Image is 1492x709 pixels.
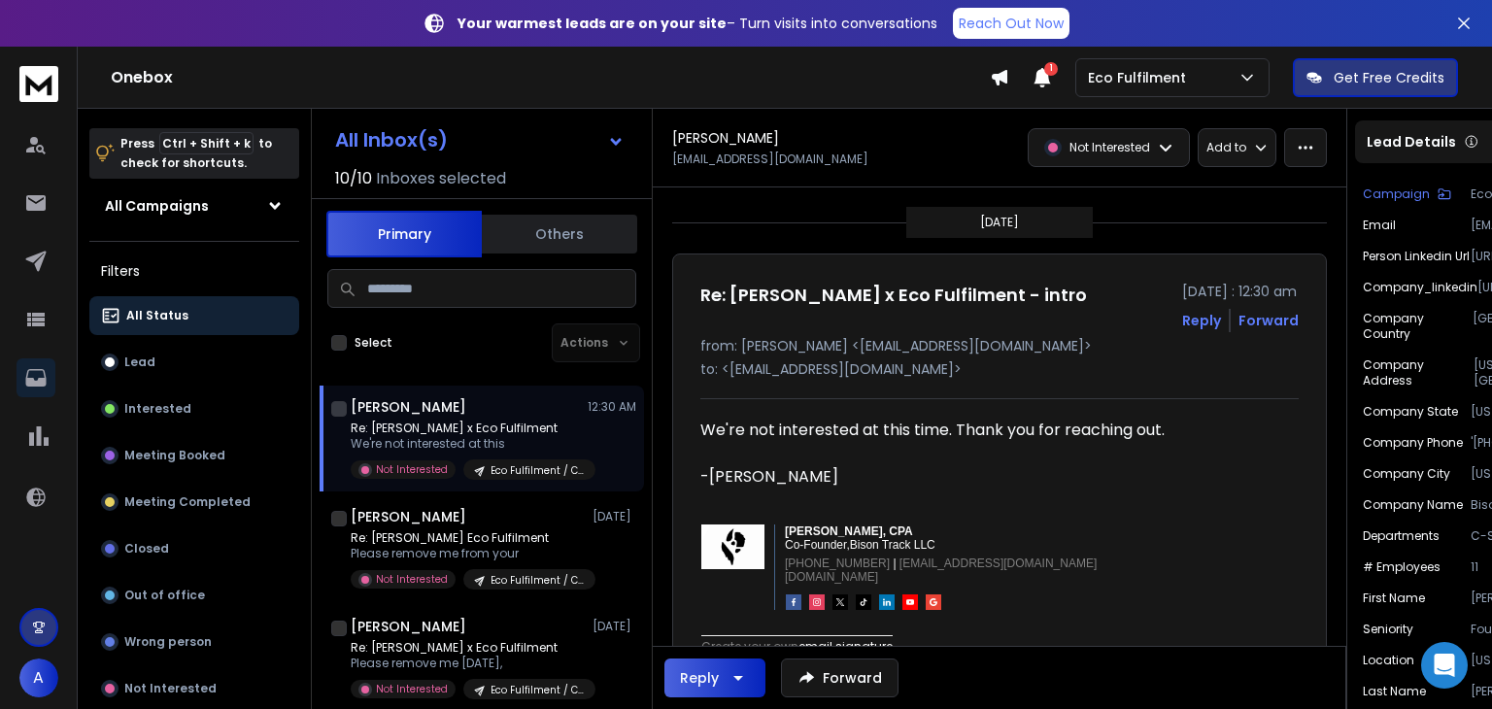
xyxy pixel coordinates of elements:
[351,507,466,526] h1: [PERSON_NAME]
[124,354,155,370] p: Lead
[351,397,466,417] h1: [PERSON_NAME]
[491,683,584,697] p: Eco Fulfilment / Case Study / 11-50
[1367,132,1456,152] p: Lead Details
[700,359,1299,379] p: to: <[EMAIL_ADDRESS][DOMAIN_NAME]>
[850,538,935,552] span: Bison Track LLC
[856,594,871,610] img: tiktok
[1363,218,1396,233] p: Email
[376,682,448,696] p: Not Interested
[335,167,372,190] span: 10 / 10
[89,296,299,335] button: All Status
[124,634,212,650] p: Wrong person
[351,546,584,561] p: Please remove me from your
[1363,186,1451,202] button: Campaign
[1238,311,1299,330] div: Forward
[351,421,584,436] p: Re: [PERSON_NAME] x Eco Fulfilment
[959,14,1064,33] p: Reach Out Now
[159,132,254,154] span: Ctrl + Shift + k
[89,389,299,428] button: Interested
[1206,140,1246,155] p: Add to
[89,669,299,708] button: Not Interested
[798,638,893,655] span: email signature
[1363,591,1425,606] p: First Name
[1182,282,1299,301] p: [DATE] : 12:30 am
[1363,186,1430,202] p: Campaign
[700,465,1268,489] div: -[PERSON_NAME]
[1363,622,1413,637] p: Seniority
[335,130,448,150] h1: All Inbox(s)
[126,308,188,323] p: All Status
[89,529,299,568] button: Closed
[902,594,918,610] img: youtube
[672,128,779,148] h1: [PERSON_NAME]
[926,594,941,610] img: google
[326,211,482,257] button: Primary
[588,399,636,415] p: 12:30 AM
[351,530,584,546] p: Re: [PERSON_NAME] Eco Fulfilment
[1363,466,1450,482] p: Company City
[19,66,58,102] img: logo
[832,594,848,610] img: twitter
[785,557,890,570] a: [PHONE_NUMBER]
[124,588,205,603] p: Out of office
[1293,58,1458,97] button: Get Free Credits
[593,509,636,524] p: [DATE]
[1334,68,1444,87] p: Get Free Credits
[458,14,937,33] p: – Turn visits into conversations
[700,336,1299,355] p: from: [PERSON_NAME] <[EMAIL_ADDRESS][DOMAIN_NAME]>
[320,120,640,159] button: All Inbox(s)
[1363,404,1458,420] p: Company State
[351,617,466,636] h1: [PERSON_NAME]
[1363,435,1463,451] p: Company Phone
[351,656,584,671] p: Please remove me [DATE],
[355,335,392,351] label: Select
[376,462,448,477] p: Not Interested
[351,640,584,656] p: Re: [PERSON_NAME] x Eco Fulfilment
[1363,559,1441,575] p: # Employees
[111,66,990,89] h1: Onebox
[701,638,893,655] a: Create your ownemail signature
[124,681,217,696] p: Not Interested
[785,570,878,584] a: [DOMAIN_NAME]
[458,14,727,33] strong: Your warmest leads are on your site
[351,436,584,452] p: We're not interested at this
[376,572,448,587] p: Not Interested
[89,623,299,661] button: Wrong person
[980,215,1019,230] p: [DATE]
[593,619,636,634] p: [DATE]
[1363,249,1470,264] p: Person Linkedin Url
[1363,684,1426,699] p: Last Name
[1363,528,1440,544] p: Departments
[124,401,191,417] p: Interested
[785,524,1241,552] div: ,
[19,658,58,697] button: A
[899,557,1097,570] a: [EMAIL_ADDRESS][DOMAIN_NAME]
[124,494,251,510] p: Meeting Completed
[124,541,169,557] p: Closed
[491,463,584,478] p: Eco Fulfilment / Case Study / 11-50
[89,257,299,285] h3: Filters
[1363,280,1477,295] p: company_linkedin
[809,594,825,610] img: instagram
[89,483,299,522] button: Meeting Completed
[879,594,895,610] img: linkedin
[785,538,846,552] span: Co-Founder
[89,436,299,475] button: Meeting Booked
[1069,140,1150,155] p: Not Interested
[105,196,209,216] h1: All Campaigns
[1421,642,1468,689] div: Open Intercom Messenger
[700,282,1087,309] h1: Re: [PERSON_NAME] x Eco Fulfilment - intro
[664,658,765,697] button: Reply
[893,557,896,570] span: |
[1363,357,1474,388] p: Company Address
[785,524,913,538] b: [PERSON_NAME], CPA
[953,8,1069,39] a: Reach Out Now
[1363,497,1463,513] p: Company Name
[672,152,868,167] p: [EMAIL_ADDRESS][DOMAIN_NAME]
[1044,62,1058,76] span: 1
[124,448,225,463] p: Meeting Booked
[680,668,719,688] div: Reply
[781,658,899,697] button: Forward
